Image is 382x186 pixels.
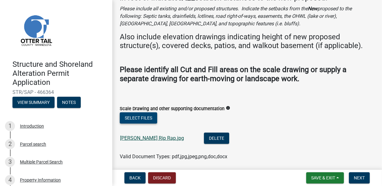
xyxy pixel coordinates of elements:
button: Delete [204,133,229,144]
span: STR/SAP - 466364 [12,89,100,95]
span: Next [354,175,365,180]
i: Please include all existing and/or proposed structures. Indicate the setbacks from the proposed t... [120,6,352,27]
wm-modal-confirm: Notes [57,100,81,105]
button: Back [124,172,146,184]
strong: New [308,6,317,12]
strong: Please identify all Cut and Fill areas on the scale drawing or supply a separate drawing for eart... [120,65,346,83]
button: Notes [57,97,81,108]
span: Save & Exit [311,175,335,180]
button: Save & Exit [306,172,344,184]
div: 3 [5,157,15,167]
wm-modal-confirm: Summary [12,100,55,105]
div: 1 [5,121,15,131]
h4: Structure and Shoreland Alteration Permit Application [12,60,107,87]
img: Otter Tail County, Minnesota [12,7,59,53]
div: 2 [5,139,15,149]
div: Parcel search [20,142,46,146]
button: Discard [148,172,176,184]
wm-modal-confirm: Delete Document [204,135,229,141]
span: Valid Document Types: pdf,jpg,jpeg,png,doc,docx [120,154,227,159]
div: Property Information [20,178,61,182]
div: 4 [5,175,15,185]
span: Back [129,175,141,180]
button: View Summary [12,97,55,108]
div: Multiple Parcel Search [20,160,63,164]
a: [PERSON_NAME] Rip Rap.jpg [120,135,184,141]
i: info [226,106,230,110]
label: Scale Drawing and other supporting documentation [120,107,225,111]
button: Next [349,172,370,184]
h4: Also include elevation drawings indicating height of new proposed structure(s), covered decks, pa... [120,32,375,51]
div: Introduction [20,124,44,128]
button: Select files [120,112,157,124]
